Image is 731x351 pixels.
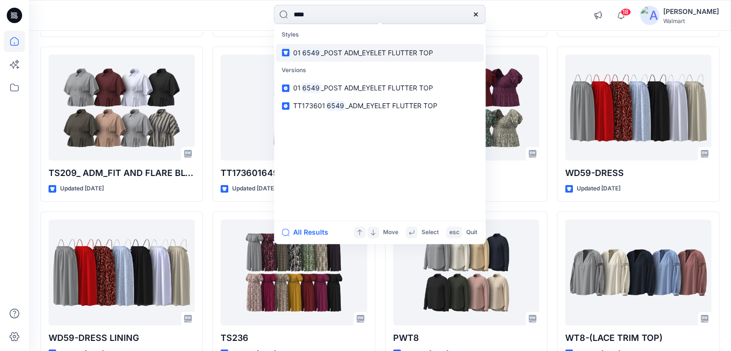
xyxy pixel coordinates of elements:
mark: 6549 [325,100,346,112]
a: TS209_ ADM_FIT AND FLARE BLOUSE [49,55,195,161]
p: Select [421,227,438,238]
mark: 6549 [301,47,321,58]
a: TT1736016490-LINING [221,55,367,161]
p: TT1736016490-LINING [221,166,367,180]
span: _POST ADM_EYELET FLUTTER TOP [321,84,433,92]
span: 01 [293,84,301,92]
p: Move [383,227,398,238]
div: [PERSON_NAME] [663,6,719,17]
a: 016549_POST ADM_EYELET FLUTTER TOP [276,79,483,97]
p: WD59-DRESS [565,166,711,180]
span: _POST ADM_EYELET FLUTTER TOP [321,49,433,57]
p: Updated [DATE] [232,184,276,194]
span: TT173601 [293,102,325,110]
p: PWT8 [393,331,539,345]
p: esc [449,227,459,238]
div: Walmart [663,17,719,25]
p: Updated [DATE] [577,184,620,194]
p: Styles [276,26,483,44]
mark: 6549 [301,83,321,94]
a: TS236 [221,220,367,326]
p: WT8-(LACE TRIM TOP) [565,331,711,345]
button: All Results [282,226,335,238]
span: 01 [293,49,301,57]
p: Updated [DATE] [60,184,104,194]
p: TS209_ ADM_FIT AND FLARE BLOUSE [49,166,195,180]
a: WT8-(LACE TRIM TOP) [565,220,711,326]
a: TT1736016549_ADM_EYELET FLUTTER TOP [276,97,483,115]
span: _ADM_EYELET FLUTTER TOP [346,102,437,110]
a: WD59-DRESS LINING [49,220,195,326]
span: 18 [620,8,631,16]
p: Versions [276,62,483,79]
p: WD59-DRESS LINING [49,331,195,345]
img: avatar [640,6,659,25]
a: WD59-DRESS [565,55,711,161]
p: Quit [466,227,477,238]
a: 016549_POST ADM_EYELET FLUTTER TOP [276,44,483,62]
a: PWT8 [393,220,539,326]
p: TS236 [221,331,367,345]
